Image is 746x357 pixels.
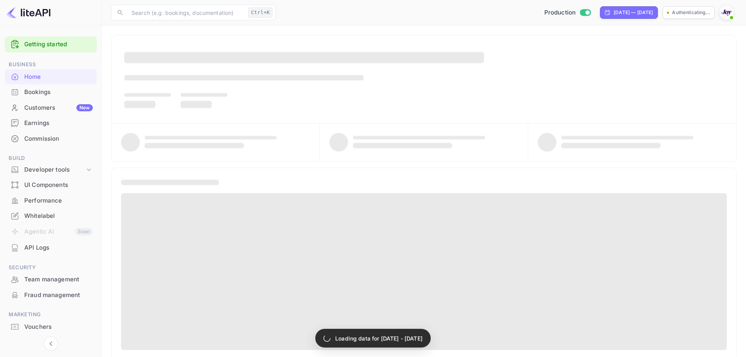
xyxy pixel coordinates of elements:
[24,88,93,97] div: Bookings
[5,272,97,287] div: Team management
[24,196,93,205] div: Performance
[5,163,97,177] div: Developer tools
[5,193,97,208] a: Performance
[5,69,97,85] div: Home
[24,134,93,143] div: Commission
[5,116,97,131] div: Earnings
[24,243,93,252] div: API Logs
[5,100,97,115] a: CustomersNew
[24,119,93,128] div: Earnings
[5,131,97,146] a: Commission
[614,9,653,16] div: [DATE] — [DATE]
[672,9,710,16] p: Authenticating...
[6,6,51,19] img: LiteAPI logo
[5,240,97,255] a: API Logs
[24,72,93,82] div: Home
[5,208,97,224] div: Whitelabel
[5,319,97,334] a: Vouchers
[5,85,97,99] a: Bookings
[24,291,93,300] div: Fraud management
[5,319,97,335] div: Vouchers
[127,5,245,20] input: Search (e.g. bookings, documentation)
[600,6,658,19] div: Click to change the date range period
[5,272,97,286] a: Team management
[5,178,97,192] a: UI Components
[248,7,273,18] div: Ctrl+K
[5,69,97,84] a: Home
[5,85,97,100] div: Bookings
[24,275,93,284] div: Team management
[5,288,97,302] a: Fraud management
[5,208,97,223] a: Whitelabel
[76,104,93,111] div: New
[544,8,576,17] span: Production
[5,154,97,163] span: Build
[5,310,97,319] span: Marketing
[24,212,93,221] div: Whitelabel
[24,40,93,49] a: Getting started
[5,263,97,272] span: Security
[5,116,97,130] a: Earnings
[24,323,93,332] div: Vouchers
[24,181,93,190] div: UI Components
[5,178,97,193] div: UI Components
[5,36,97,53] div: Getting started
[24,103,93,112] div: Customers
[5,131,97,147] div: Commission
[720,6,733,19] img: With Joy
[5,100,97,116] div: CustomersNew
[541,8,594,17] div: Switch to Sandbox mode
[5,60,97,69] span: Business
[24,165,85,174] div: Developer tools
[335,334,423,343] p: Loading data for [DATE] - [DATE]
[44,337,58,351] button: Collapse navigation
[5,288,97,303] div: Fraud management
